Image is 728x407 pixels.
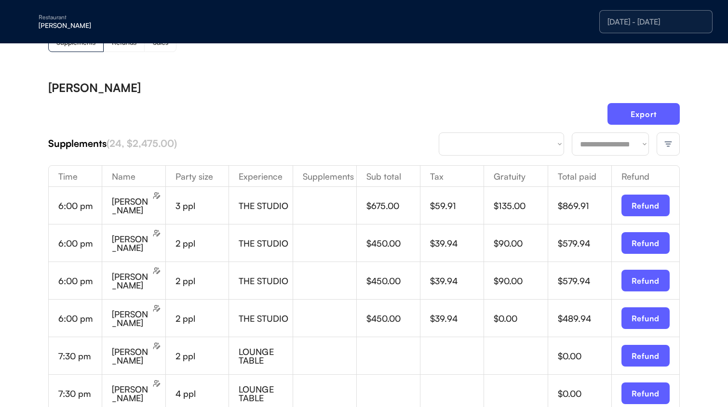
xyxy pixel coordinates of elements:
[175,389,229,398] div: 4 ppl
[153,380,161,387] img: users-edit.svg
[58,239,102,248] div: 6:00 pm
[548,172,611,181] div: Total paid
[112,347,151,365] div: [PERSON_NAME]
[166,172,229,181] div: Party size
[494,201,547,210] div: $135.00
[621,270,670,291] button: Refund
[175,276,229,285] div: 2 ppl
[175,352,229,360] div: 2 ppl
[112,385,151,402] div: [PERSON_NAME]
[153,229,161,237] img: users-edit.svg
[112,235,151,252] div: [PERSON_NAME]
[102,172,165,181] div: Name
[430,239,484,248] div: $39.94
[366,239,420,248] div: $450.00
[58,389,102,398] div: 7:30 pm
[153,342,161,350] img: users-edit.svg
[621,232,670,254] button: Refund
[293,172,356,181] div: Supplements
[56,39,95,46] div: Supplements
[420,172,484,181] div: Tax
[558,352,611,360] div: $0.00
[39,14,160,20] div: Restaurant
[229,172,292,181] div: Experience
[621,195,670,216] button: Refund
[175,314,229,323] div: 2 ppl
[430,276,484,285] div: $39.94
[48,82,141,93] div: [PERSON_NAME]
[112,310,151,327] div: [PERSON_NAME]
[494,239,547,248] div: $90.00
[239,385,292,402] div: LOUNGE TABLE
[49,172,102,181] div: Time
[175,201,229,210] div: 3 ppl
[494,276,547,285] div: $90.00
[366,201,420,210] div: $675.00
[607,103,680,125] button: Export
[494,314,547,323] div: $0.00
[366,314,420,323] div: $450.00
[58,314,102,323] div: 6:00 pm
[48,137,439,150] div: Supplements
[612,172,679,181] div: Refund
[558,389,611,398] div: $0.00
[239,201,292,210] div: THE STUDIO
[430,314,484,323] div: $39.94
[153,304,161,312] img: users-edit.svg
[621,345,670,367] button: Refund
[664,140,673,148] img: filter-lines.svg
[239,314,292,323] div: THE STUDIO
[484,172,547,181] div: Gratuity
[357,172,420,181] div: Sub total
[112,197,151,214] div: [PERSON_NAME]
[621,307,670,329] button: Refund
[58,276,102,285] div: 6:00 pm
[239,276,292,285] div: THE STUDIO
[112,272,151,289] div: [PERSON_NAME]
[239,347,292,365] div: LOUNGE TABLE
[558,239,611,248] div: $579.94
[239,239,292,248] div: THE STUDIO
[58,352,102,360] div: 7:30 pm
[430,201,484,210] div: $59.91
[153,39,168,46] div: Sales
[39,22,160,29] div: [PERSON_NAME]
[558,276,611,285] div: $579.94
[19,14,35,29] img: yH5BAEAAAAALAAAAAABAAEAAAIBRAA7
[366,276,420,285] div: $450.00
[607,18,704,26] div: [DATE] - [DATE]
[621,382,670,404] button: Refund
[112,39,136,46] div: Refunds
[175,239,229,248] div: 2 ppl
[153,267,161,275] img: users-edit.svg
[558,314,611,323] div: $489.94
[153,192,161,199] img: users-edit.svg
[58,201,102,210] div: 6:00 pm
[558,201,611,210] div: $869.91
[107,137,177,149] font: (24, $2,475.00)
